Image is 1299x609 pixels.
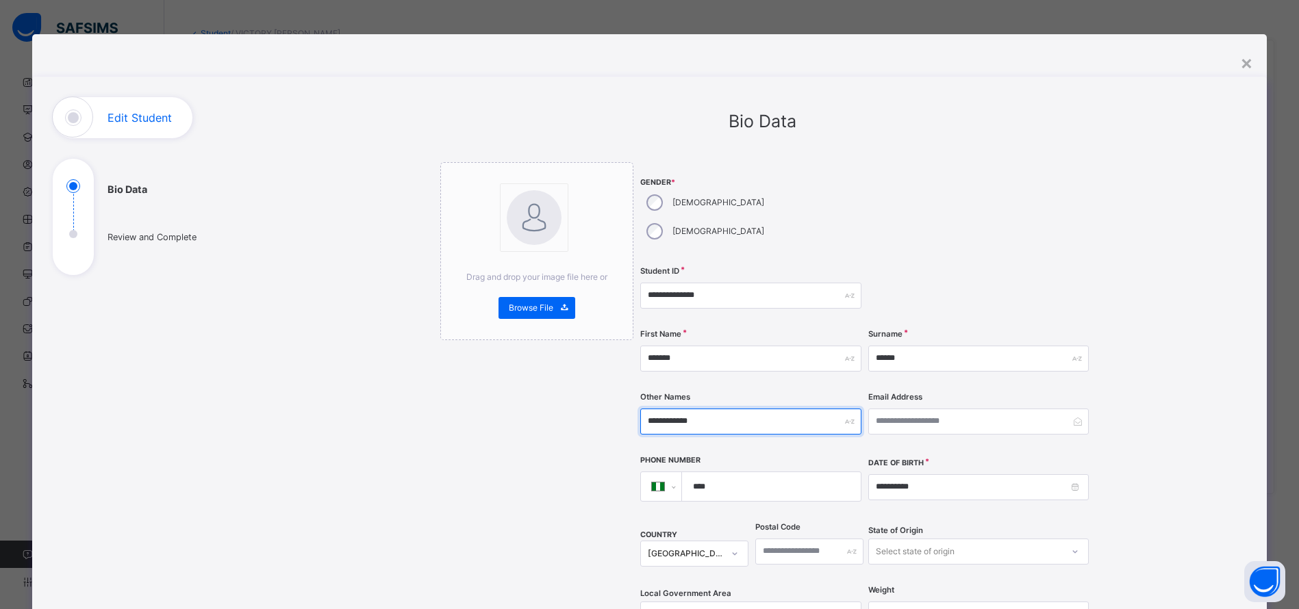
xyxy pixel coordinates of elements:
label: Student ID [640,265,679,277]
label: Date of Birth [868,458,924,469]
span: State of Origin [868,525,923,536]
label: Other Names [640,391,690,403]
span: COUNTRY [640,530,677,539]
div: × [1240,48,1253,77]
label: [DEMOGRAPHIC_DATA] [672,225,764,237]
label: Email Address [868,391,922,403]
label: First Name [640,328,681,340]
label: Surname [868,328,903,340]
span: Browse File [509,302,553,314]
span: Gender [640,177,861,188]
div: [GEOGRAPHIC_DATA] [648,547,723,560]
div: bannerImageDrag and drop your image file here orBrowse File [440,162,633,340]
span: Local Government Area [640,588,731,599]
label: Weight [868,584,894,596]
span: Drag and drop your image file here or [466,272,607,282]
div: Select state of origin [876,539,955,565]
img: bannerImage [507,190,562,245]
button: Open asap [1244,561,1285,602]
label: [DEMOGRAPHIC_DATA] [672,196,764,209]
label: Postal Code [755,521,800,533]
label: Phone Number [640,455,701,466]
span: Bio Data [729,111,796,131]
h1: Edit Student [108,112,172,123]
